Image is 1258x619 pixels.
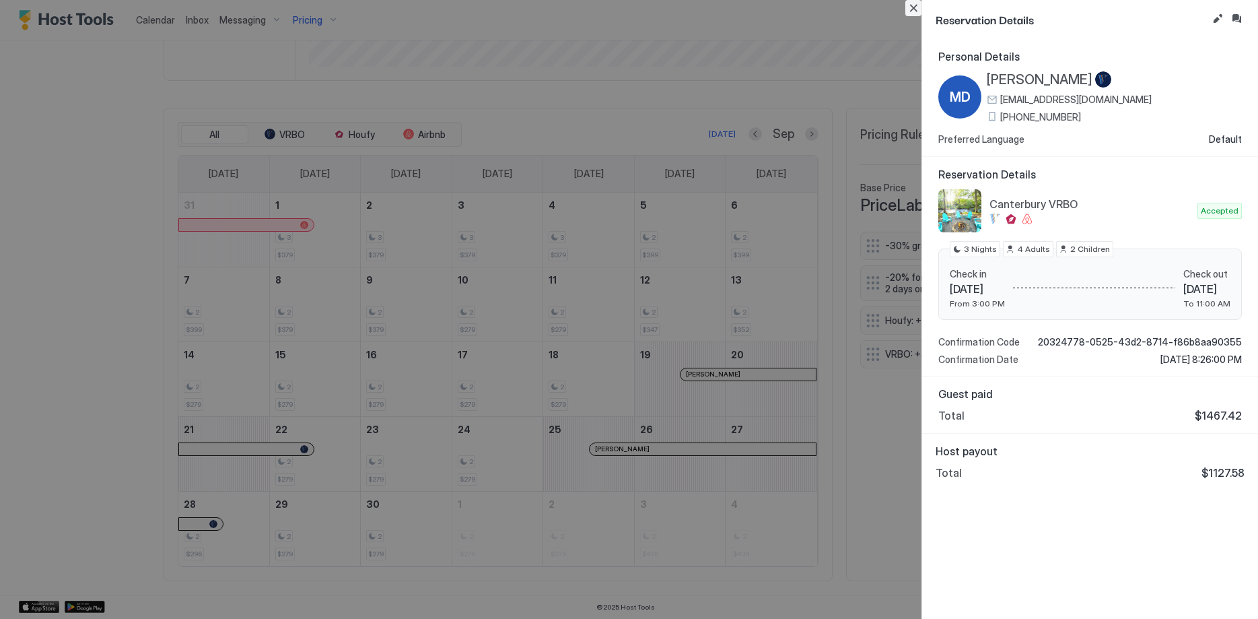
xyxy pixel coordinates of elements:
[1201,205,1238,217] span: Accepted
[1017,243,1050,255] span: 4 Adults
[938,168,1242,181] span: Reservation Details
[1000,94,1152,106] span: [EMAIL_ADDRESS][DOMAIN_NAME]
[936,466,962,480] span: Total
[1209,133,1242,145] span: Default
[1000,111,1081,123] span: [PHONE_NUMBER]
[950,298,1005,308] span: From 3:00 PM
[1160,354,1242,366] span: [DATE] 8:26:00 PM
[936,445,1245,458] span: Host payout
[950,87,971,107] span: MD
[1210,11,1226,27] button: Edit reservation
[938,354,1018,366] span: Confirmation Date
[987,71,1092,88] span: [PERSON_NAME]
[1228,11,1245,27] button: Inbox
[950,282,1005,296] span: [DATE]
[1201,466,1245,480] span: $1127.58
[938,189,981,232] div: listing image
[989,197,1192,211] span: Canterbury VRBO
[13,573,46,606] iframe: Intercom live chat
[1195,409,1242,422] span: $1467.42
[938,409,965,422] span: Total
[936,11,1207,28] span: Reservation Details
[964,243,997,255] span: 3 Nights
[938,336,1020,348] span: Confirmation Code
[1183,268,1230,280] span: Check out
[1038,336,1242,348] span: 20324778-0525-43d2-8714-f86b8aa90355
[1183,282,1230,296] span: [DATE]
[938,387,1242,401] span: Guest paid
[938,50,1242,63] span: Personal Details
[938,133,1024,145] span: Preferred Language
[1070,243,1110,255] span: 2 Children
[1183,298,1230,308] span: To 11:00 AM
[950,268,1005,280] span: Check in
